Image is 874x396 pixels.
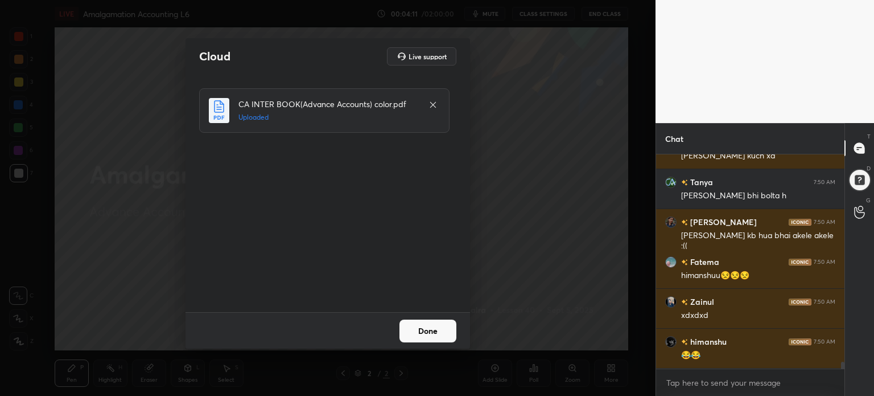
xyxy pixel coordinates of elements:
div: [PERSON_NAME] bhi bolta h [681,190,835,202]
img: bffa32424fee42e38e7d05f5e508ee38.jpg [665,177,677,188]
img: no-rating-badge.077c3623.svg [681,179,688,186]
h6: Fatema [688,256,719,268]
img: iconic-dark.1390631f.png [789,219,811,226]
img: iconic-dark.1390631f.png [789,259,811,266]
h6: Tanya [688,176,713,188]
div: 😂😂 [681,350,835,361]
img: iconic-dark.1390631f.png [789,299,811,305]
div: [PERSON_NAME] kb hua bhai akele akele :(( [681,230,835,252]
img: no-rating-badge.077c3623.svg [681,259,688,266]
img: no-rating-badge.077c3623.svg [681,219,688,226]
div: himanshuu😒😒😒 [681,270,835,281]
div: grid [656,154,844,369]
h4: CA INTER BOOK(Advance Accounts) color.pdf [238,98,417,110]
div: 7:50 AM [814,299,835,305]
p: D [867,164,871,173]
img: c9e278afab4b450cb2eb498552f0b02c.jpg [665,336,677,348]
h5: Live support [409,53,447,60]
p: Chat [656,124,692,154]
img: iconic-dark.1390631f.png [789,338,811,345]
h2: Cloud [199,49,230,64]
div: 7:50 AM [814,219,835,226]
img: a358d6efd4b64471b9a414a6fa5ab202.jpg [665,217,677,228]
h5: Uploaded [238,112,417,123]
div: 7:50 AM [814,338,835,345]
button: Done [399,320,456,342]
img: 9405d135d0cd4a27aa7e2bc0c754d48b.jpg [665,256,677,268]
h6: himanshu [688,336,727,348]
h6: [PERSON_NAME] [688,216,757,228]
img: no-rating-badge.077c3623.svg [681,339,688,345]
p: G [866,196,871,205]
img: no-rating-badge.077c3623.svg [681,299,688,305]
div: 7:50 AM [814,259,835,266]
img: d41cc4565d5b4ab09a50beb0a68bfe3c.png [665,296,677,308]
div: xdxdxd [681,310,835,321]
h6: Zainul [688,296,714,308]
p: T [867,132,871,141]
div: 7:50 AM [814,179,835,186]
